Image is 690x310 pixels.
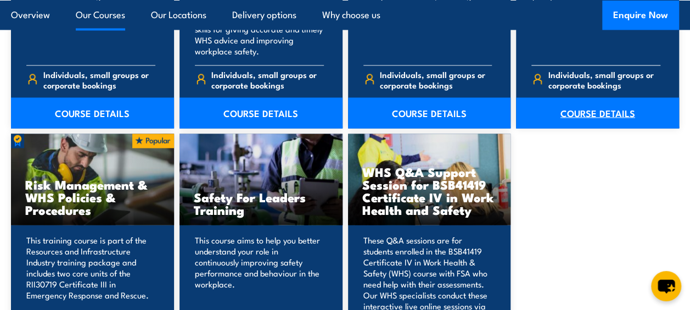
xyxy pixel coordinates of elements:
span: Individuals, small groups or corporate bookings [548,69,660,90]
h3: WHS Q&A Support Session for BSB41419 Certificate IV in Work Health and Safety [362,165,497,216]
a: COURSE DETAILS [516,98,679,129]
h3: Safety For Leaders Training [194,191,328,216]
a: COURSE DETAILS [348,98,511,129]
span: Individuals, small groups or corporate bookings [380,69,492,90]
h3: Risk Management & WHS Policies & Procedures [25,178,160,216]
a: COURSE DETAILS [179,98,343,129]
span: Individuals, small groups or corporate bookings [211,69,323,90]
span: Individuals, small groups or corporate bookings [43,69,155,90]
button: chat-button [651,271,681,301]
a: COURSE DETAILS [11,98,174,129]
